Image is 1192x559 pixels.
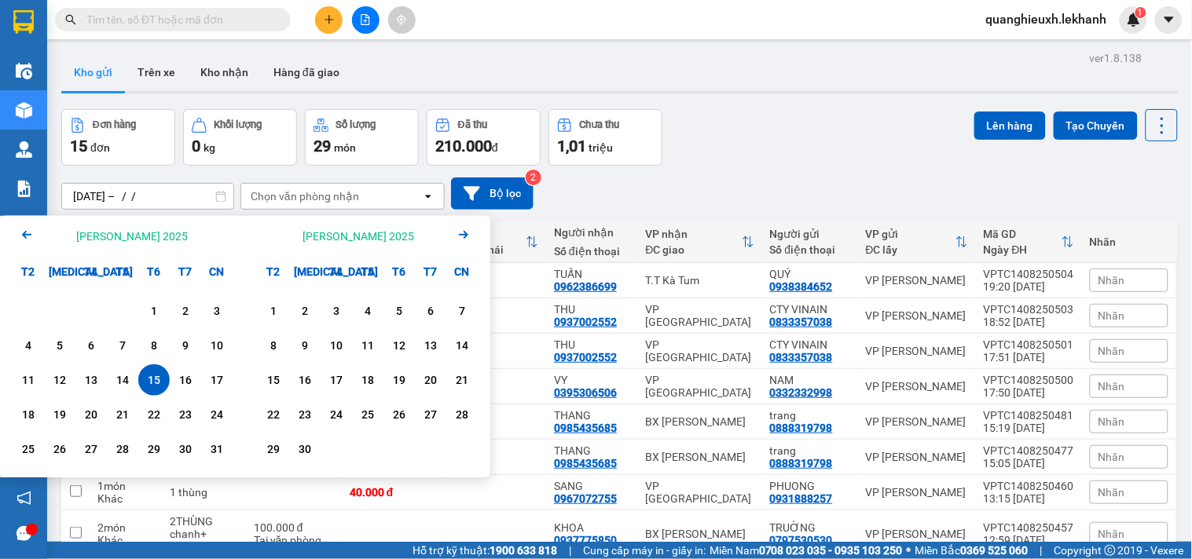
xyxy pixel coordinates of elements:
span: Nhãn [1098,274,1125,287]
div: 17:51 [DATE] [984,351,1074,364]
div: THANG [554,409,629,422]
div: 30 [174,440,196,459]
div: 26 [49,440,71,459]
div: THU [554,303,629,316]
div: VPTC1408250481 [984,409,1074,422]
div: 15:19 [DATE] [984,422,1074,434]
span: quanghieuxh.lekhanh [974,9,1120,29]
button: Kho nhận [188,53,261,91]
div: 25 [17,440,39,459]
div: T4 [321,256,352,287]
div: 21 [112,405,134,424]
div: 0833357038 [770,351,833,364]
button: Lên hàng [974,111,1046,140]
div: 0937002552 [554,351,617,364]
div: Choose Thứ Năm, tháng 08 7 2025. It's available. [107,330,138,361]
div: T5 [352,256,383,287]
svg: Arrow Right [454,225,473,244]
div: 21 [451,371,473,389]
div: Choose Thứ Tư, tháng 08 6 2025. It's available. [75,330,107,361]
div: Khác [97,534,155,546]
div: VPTC1408250460 [984,480,1074,492]
span: 15 [70,137,87,155]
div: 0332332998 [770,386,833,399]
div: Choose Chủ Nhật, tháng 08 24 2025. It's available. [201,399,233,430]
div: 29 [143,440,165,459]
button: Trên xe [125,53,188,91]
span: 210.000 [435,137,492,155]
div: 6 [420,301,442,320]
span: Miền Bắc [915,542,1029,559]
span: aim [396,14,407,25]
div: 11 [357,336,379,355]
div: Selected start date. Thứ Sáu, tháng 08 15 2025. It's available. [138,364,170,396]
input: Select a date range. [62,184,233,209]
div: CN [201,256,233,287]
span: 0 [192,137,200,155]
div: 20 [420,371,442,389]
div: T2 [258,256,289,287]
span: 29 [314,137,331,155]
div: T6 [383,256,415,287]
div: 23 [174,405,196,424]
span: đ [492,141,498,154]
span: search [65,14,76,25]
span: Nhãn [1098,309,1125,322]
div: Choose Thứ Hai, tháng 08 18 2025. It's available. [13,399,44,430]
div: Tại văn phòng [254,534,334,546]
div: VP nhận [646,228,742,240]
span: | [1040,542,1043,559]
div: Mã GD [984,228,1062,240]
span: message [17,526,31,541]
div: Choose Chủ Nhật, tháng 09 7 2025. It's available. [446,295,478,327]
div: 30 [294,440,316,459]
div: 6 [80,336,102,355]
div: 4 [17,336,39,355]
div: Choose Thứ Hai, tháng 09 29 2025. It's available. [258,433,289,465]
span: Nhãn [1098,486,1125,499]
div: 17 [325,371,347,389]
div: Đã thu [458,119,487,130]
div: 1 món [97,480,155,492]
button: Đơn hàng15đơn [61,109,175,166]
div: Choose Thứ Sáu, tháng 09 19 2025. It's available. [383,364,415,396]
div: Choose Chủ Nhật, tháng 09 21 2025. It's available. [446,364,478,396]
span: Nhãn [1098,415,1125,428]
div: VP [PERSON_NAME] [866,486,968,499]
div: 18:52 [DATE] [984,316,1074,328]
div: Choose Chủ Nhật, tháng 09 28 2025. It's available. [446,399,478,430]
img: logo-vxr [13,10,34,34]
div: Choose Thứ Sáu, tháng 09 12 2025. It's available. [383,330,415,361]
div: Choose Thứ Tư, tháng 09 3 2025. It's available. [321,295,352,327]
div: Choose Chủ Nhật, tháng 08 17 2025. It's available. [201,364,233,396]
button: Hàng đã giao [261,53,352,91]
span: đơn [90,141,110,154]
div: 29 [262,440,284,459]
strong: 1900 633 818 [490,544,557,557]
div: 0937002552 [554,316,617,328]
span: file-add [360,14,371,25]
div: VP [GEOGRAPHIC_DATA] [646,480,754,505]
div: Choose Thứ Hai, tháng 08 25 2025. It's available. [13,433,44,465]
div: 5 [388,301,410,320]
span: 1 [1138,7,1143,18]
div: [MEDICAL_DATA] [289,256,321,287]
div: VP [GEOGRAPHIC_DATA] [646,303,754,328]
div: Nhãn [1090,236,1168,248]
th: Toggle SortBy [976,221,1082,263]
span: Nhãn [1098,528,1125,540]
div: 28 [112,440,134,459]
div: VPTC1408250504 [984,268,1074,280]
div: Số điện thoại [554,245,629,258]
div: Choose Thứ Bảy, tháng 08 30 2025. It's available. [170,433,201,465]
div: 10 [325,336,347,355]
div: 24 [206,405,228,424]
div: Choose Thứ Sáu, tháng 08 22 2025. It's available. [138,399,170,430]
div: Choose Thứ Tư, tháng 08 13 2025. It's available. [75,364,107,396]
div: Choose Chủ Nhật, tháng 08 31 2025. It's available. [201,433,233,465]
div: 19:20 [DATE] [984,280,1074,293]
div: Số điện thoại [770,243,850,256]
img: icon-new-feature [1127,13,1141,27]
button: Tạo Chuyến [1054,111,1138,140]
div: 40.000 đ [350,486,436,499]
